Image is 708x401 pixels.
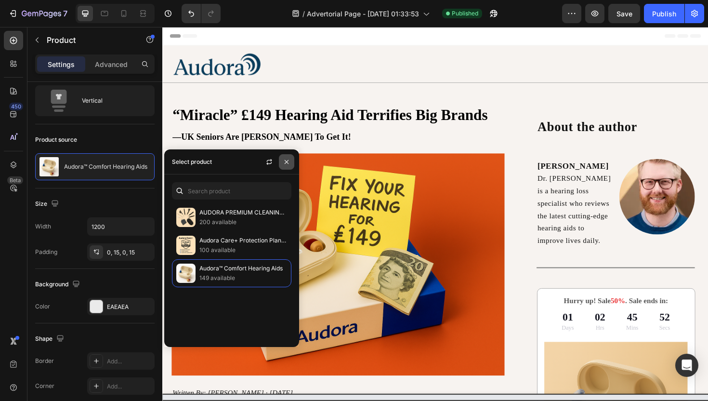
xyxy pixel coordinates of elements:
div: 450 [9,103,23,110]
div: Open Intercom Messenger [675,354,698,377]
div: Width [35,222,51,231]
p: Audora Care+ Protection Plan (2-Year Warranty + Priority Support) [199,236,287,245]
p: Secs [526,315,538,323]
p: Advanced [95,59,128,69]
p: 7 [63,8,67,19]
p: Product [47,34,129,46]
span: Advertorial Page - [DATE] 01:33:53 [307,9,419,19]
div: Product source [35,135,77,144]
div: 45 [491,300,504,315]
div: EAEAEA [107,303,152,311]
span: / [302,9,305,19]
p: Hurry up! Sale . Sale ends in: [406,285,555,295]
div: Border [35,357,54,365]
button: Save [608,4,640,23]
p: Audora™ Comfort Hearing Aids [199,264,287,273]
img: collections [176,236,196,255]
div: Shape [35,333,66,346]
div: Add... [107,382,152,391]
p: Hrs [458,315,469,323]
div: Publish [652,9,676,19]
input: Auto [88,218,154,235]
div: Vertical [82,90,141,112]
button: Publish [644,4,684,23]
img: collections [176,208,196,227]
div: Padding [35,248,57,256]
p: Dr. [PERSON_NAME] is a hearing loss specialist who reviews the latest cutting-edge hearing aids t... [397,154,475,232]
div: Background [35,278,82,291]
div: Beta [7,176,23,184]
div: Select product [172,158,212,166]
img: collections [176,264,196,283]
span: Save [616,10,632,18]
div: 52 [526,300,538,315]
iframe: Design area [162,27,708,401]
p: AUDORA PREMIUM CLEANING KIT – KEEP YOUR HEARING AIDS PERFORMING LIKE NEW [199,208,287,217]
button: 7 [4,4,72,23]
p: Settings [48,59,75,69]
i: Written By: [PERSON_NAME] · [DATE] [11,383,138,391]
div: Corner [35,382,54,390]
span: Published [452,9,478,18]
div: 02 [458,300,469,315]
div: Add... [107,357,152,366]
p: Mins [491,315,504,323]
p: 200 available [199,217,287,227]
div: Color [35,302,50,311]
div: Size [35,198,61,211]
div: 01 [423,300,436,315]
p: 149 available [199,273,287,283]
img: product feature img [39,157,59,176]
p: Audora™ Comfort Hearing Aids [64,163,147,170]
p: 100 available [199,245,287,255]
input: Search in Settings & Advanced [172,182,291,200]
strong: About the author [397,98,503,113]
span: 50% [475,286,490,294]
p: Days [423,315,436,323]
img: gempages_583672053043823444-2c9113bb-96bd-4d3a-af7f-4465f90381ea.png [484,140,564,220]
div: 0, 15, 0, 15 [107,248,152,257]
div: Undo/Redo [182,4,221,23]
strong: [PERSON_NAME] [397,142,473,152]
